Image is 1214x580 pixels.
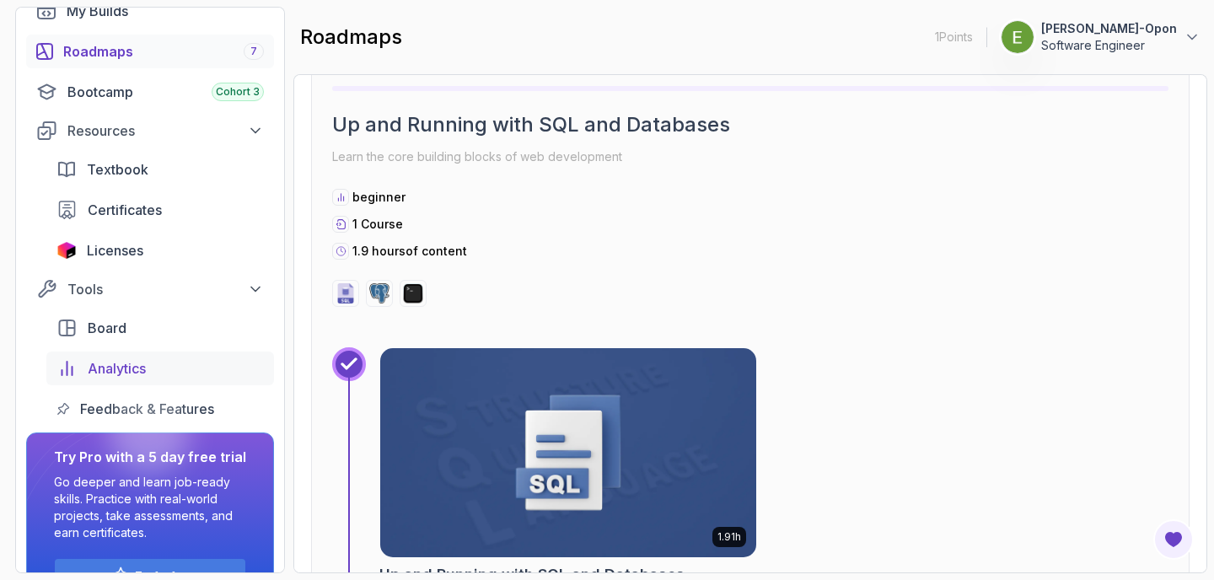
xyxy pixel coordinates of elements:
[67,82,264,102] div: Bootcamp
[88,200,162,220] span: Certificates
[67,121,264,141] div: Resources
[46,153,274,186] a: textbook
[216,85,260,99] span: Cohort 3
[88,318,126,338] span: Board
[26,75,274,109] a: bootcamp
[717,530,741,544] p: 1.91h
[46,234,274,267] a: licenses
[352,189,406,206] p: beginner
[46,392,274,426] a: feedback
[56,242,77,259] img: jetbrains icon
[46,311,274,345] a: board
[46,352,274,385] a: analytics
[1041,37,1177,54] p: Software Engineer
[54,474,246,541] p: Go deeper and learn job-ready skills. Practice with real-world projects, take assessments, and ea...
[935,29,973,46] p: 1 Points
[369,283,389,303] img: postgres logo
[26,35,274,68] a: roadmaps
[46,193,274,227] a: certificates
[403,283,423,303] img: terminal logo
[332,111,1168,138] h2: Up and Running with SQL and Databases
[332,145,1168,169] p: Learn the core building blocks of web development
[1001,20,1201,54] button: user profile image[PERSON_NAME]-OponSoftware Engineer
[67,1,264,21] div: My Builds
[250,45,257,58] span: 7
[87,159,148,180] span: Textbook
[300,24,402,51] h2: roadmaps
[1153,519,1194,560] button: Open Feedback Button
[80,399,214,419] span: Feedback & Features
[87,240,143,260] span: Licenses
[26,115,274,146] button: Resources
[352,243,467,260] p: 1.9 hours of content
[352,217,403,231] span: 1 Course
[1002,21,1034,53] img: user profile image
[1041,20,1177,37] p: [PERSON_NAME]-Opon
[67,279,264,299] div: Tools
[26,274,274,304] button: Tools
[380,348,756,557] img: Up and Running with SQL and Databases card
[63,41,264,62] div: Roadmaps
[336,283,356,303] img: sql logo
[88,358,146,379] span: Analytics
